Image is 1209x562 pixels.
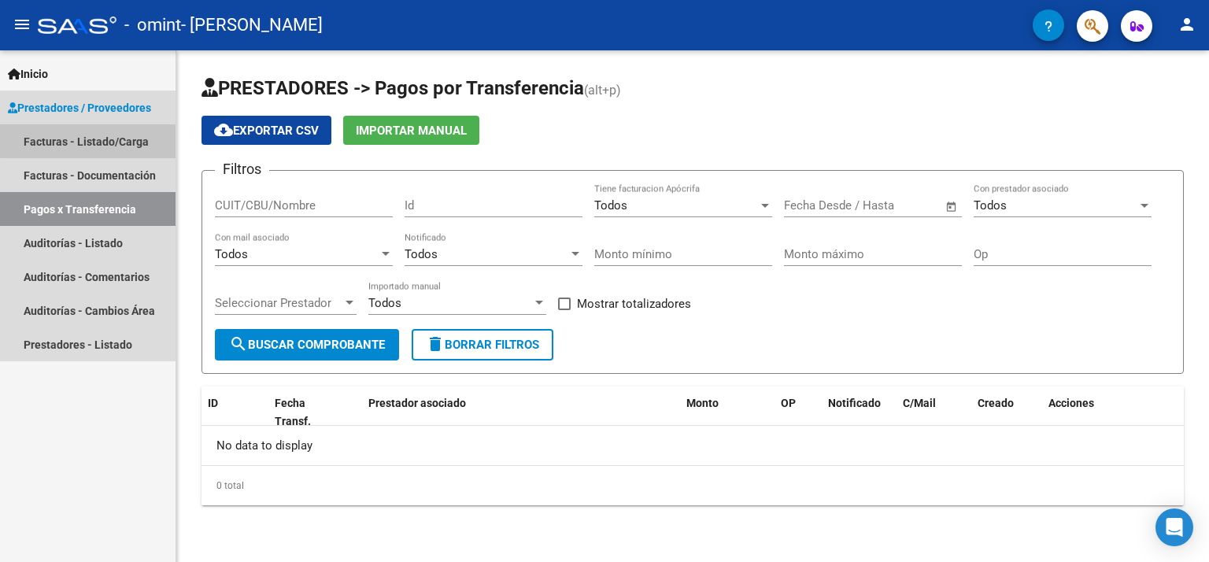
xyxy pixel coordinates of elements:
[201,116,331,145] button: Exportar CSV
[13,15,31,34] mat-icon: menu
[426,335,445,353] mat-icon: delete
[971,386,1042,438] datatable-header-cell: Creado
[229,338,385,352] span: Buscar Comprobante
[781,397,796,409] span: OP
[784,198,848,213] input: Fecha inicio
[1042,386,1184,438] datatable-header-cell: Acciones
[426,338,539,352] span: Borrar Filtros
[215,158,269,180] h3: Filtros
[594,198,627,213] span: Todos
[974,198,1007,213] span: Todos
[214,120,233,139] mat-icon: cloud_download
[215,329,399,360] button: Buscar Comprobante
[214,124,319,138] span: Exportar CSV
[577,294,691,313] span: Mostrar totalizadores
[368,397,466,409] span: Prestador asociado
[978,397,1014,409] span: Creado
[268,386,339,438] datatable-header-cell: Fecha Transf.
[275,397,311,427] span: Fecha Transf.
[903,397,936,409] span: C/Mail
[8,65,48,83] span: Inicio
[201,77,584,99] span: PRESTADORES -> Pagos por Transferencia
[822,386,897,438] datatable-header-cell: Notificado
[215,296,342,310] span: Seleccionar Prestador
[208,397,218,409] span: ID
[1155,508,1193,546] div: Open Intercom Messenger
[356,124,467,138] span: Importar Manual
[229,335,248,353] mat-icon: search
[8,99,151,116] span: Prestadores / Proveedores
[181,8,323,43] span: - [PERSON_NAME]
[828,397,881,409] span: Notificado
[343,116,479,145] button: Importar Manual
[362,386,680,438] datatable-header-cell: Prestador asociado
[405,247,438,261] span: Todos
[943,198,961,216] button: Open calendar
[215,247,248,261] span: Todos
[201,466,1184,505] div: 0 total
[897,386,971,438] datatable-header-cell: C/Mail
[412,329,553,360] button: Borrar Filtros
[680,386,775,438] datatable-header-cell: Monto
[686,397,719,409] span: Monto
[1048,397,1094,409] span: Acciones
[201,426,1184,465] div: No data to display
[124,8,181,43] span: - omint
[1178,15,1196,34] mat-icon: person
[201,386,268,438] datatable-header-cell: ID
[584,83,621,98] span: (alt+p)
[368,296,401,310] span: Todos
[775,386,822,438] datatable-header-cell: OP
[862,198,938,213] input: Fecha fin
